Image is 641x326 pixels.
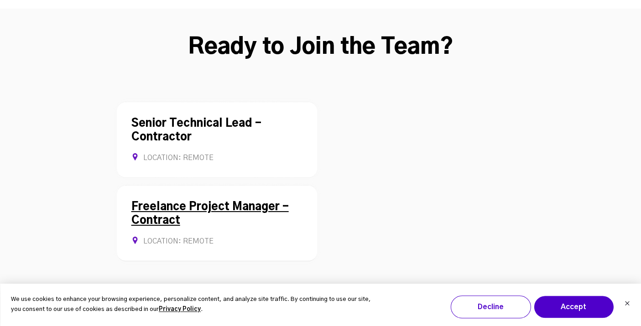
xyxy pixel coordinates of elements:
a: Senior Technical Lead - Contractor [131,118,261,143]
div: Location: Remote [131,153,302,163]
button: Accept [533,295,614,318]
p: We use cookies to enhance your browsing experience, personalize content, and analyze site traffic... [11,295,374,316]
h2: Ready to Join the Team? [27,34,614,61]
div: Location: REMOTE [131,237,302,246]
a: Privacy Policy [159,305,201,315]
a: Freelance Project Manager - Contract [131,202,289,226]
button: Decline [450,295,531,318]
button: Dismiss cookie banner [624,300,630,309]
